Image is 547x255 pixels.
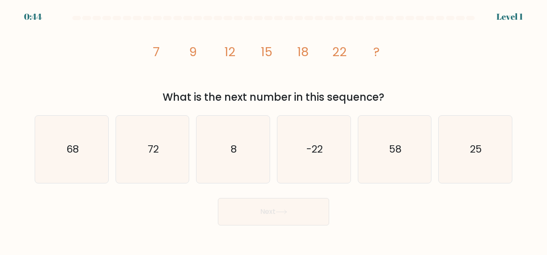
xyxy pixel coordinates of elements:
[218,198,329,225] button: Next
[470,142,482,156] text: 25
[153,43,160,60] tspan: 7
[333,43,347,60] tspan: 22
[24,10,42,23] div: 0:44
[40,90,507,105] div: What is the next number in this sequence?
[231,142,237,156] text: 8
[389,142,401,156] text: 58
[306,142,323,156] text: -22
[496,10,523,23] div: Level 1
[189,43,197,60] tspan: 9
[66,142,78,156] text: 68
[224,43,235,60] tspan: 12
[373,43,380,60] tspan: ?
[297,43,309,60] tspan: 18
[148,142,159,156] text: 72
[261,43,272,60] tspan: 15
